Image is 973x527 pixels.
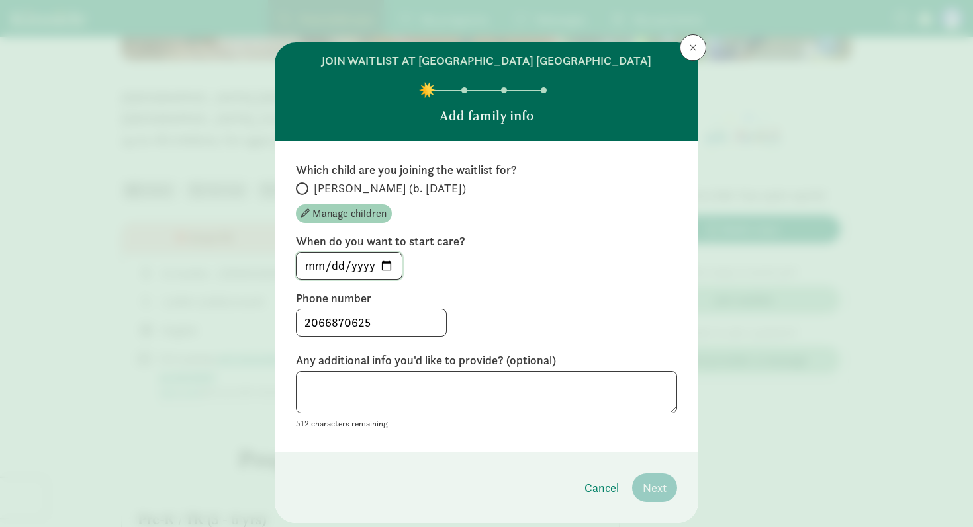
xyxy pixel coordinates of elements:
[574,473,629,502] button: Cancel
[314,181,466,196] span: [PERSON_NAME] (b. [DATE])
[296,352,677,368] label: Any additional info you'd like to provide? (optional)
[296,162,677,178] label: Which child are you joining the waitlist for?
[296,290,677,306] label: Phone number
[296,418,388,429] small: 512 characters remaining
[297,309,446,336] input: 5555555555
[632,473,677,502] button: Next
[643,479,667,497] span: Next
[322,53,651,69] h6: join waitlist at [GEOGRAPHIC_DATA] [GEOGRAPHIC_DATA]
[296,204,392,223] button: Manage children
[584,479,619,497] span: Cancel
[440,106,533,125] p: Add family info
[296,233,677,249] label: When do you want to start care?
[312,206,387,222] span: Manage children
